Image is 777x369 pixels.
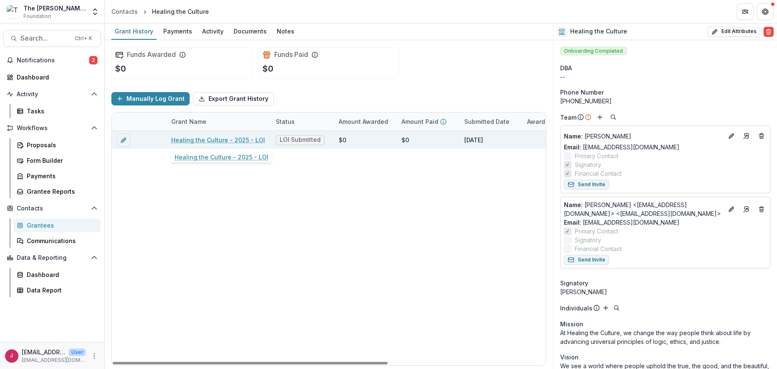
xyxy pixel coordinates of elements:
a: Documents [230,23,270,40]
div: Proposals [27,141,94,149]
a: Email: [EMAIL_ADDRESS][DOMAIN_NAME] [564,143,679,151]
button: Search [612,303,622,313]
button: Edit Attributes [708,27,760,37]
div: -- [560,72,770,81]
div: Notes [273,25,298,37]
span: Signatory [575,236,601,244]
img: The Bolick Foundation [7,5,20,18]
span: Search... [21,34,70,42]
div: Ctrl + K [73,34,94,43]
a: Grantee Reports [13,184,101,198]
button: Send Invite [564,255,609,265]
div: Submitted Date [459,113,522,131]
div: Payments [27,172,94,180]
span: 2 [89,56,98,64]
span: Financial Contact [575,244,622,253]
h2: Healing the Culture [570,28,627,35]
a: Communications [13,234,101,248]
div: Status [271,113,334,131]
button: Export Grant History [193,92,274,105]
div: Healing the Culture [152,7,209,16]
button: Search... [3,30,101,47]
div: Grant History [111,25,157,37]
div: Grant Name [166,113,271,131]
span: Name : [564,201,583,208]
button: Deletes [756,204,767,214]
button: More [89,351,99,361]
a: Tasks [13,104,101,118]
button: Partners [737,3,754,20]
a: Name: [PERSON_NAME] [564,132,723,141]
div: Award Date [522,113,585,131]
a: Notes [273,23,298,40]
span: Workflows [17,125,87,132]
button: Open Workflows [3,121,101,135]
span: Onboarding Completed [560,47,627,55]
div: [DATE] [464,136,483,144]
span: Vision [560,353,579,361]
span: Phone Number [560,88,604,97]
span: Notifications [17,57,89,64]
div: Dashboard [17,73,94,82]
button: Open Contacts [3,202,101,215]
button: Deletes [756,131,767,141]
button: Open Activity [3,87,101,101]
a: Data Report [13,283,101,297]
p: [EMAIL_ADDRESS][DOMAIN_NAME] [22,348,65,356]
h2: Funds Paid [274,51,308,59]
span: Contacts [17,205,87,212]
button: edit [117,133,130,147]
div: Grantee Reports [27,187,94,196]
p: $0 [115,62,126,75]
a: Go to contact [740,129,753,143]
nav: breadcrumb [108,5,212,18]
a: Dashboard [13,268,101,282]
button: Open entity switcher [89,3,101,20]
p: User [69,348,86,356]
button: Search [608,112,618,122]
div: Dashboard [27,270,94,279]
span: Primary Contact [575,151,618,160]
p: [PERSON_NAME] <[EMAIL_ADDRESS][DOMAIN_NAME]> <[EMAIL_ADDRESS][DOMAIN_NAME]> [564,200,723,218]
a: Grant History [111,23,157,40]
div: $0 [339,136,346,144]
span: Financial Contact [575,169,622,178]
div: Amount Awarded [334,113,396,131]
span: Email: [564,143,581,151]
span: Email: [564,219,581,226]
p: $0 [262,62,273,75]
div: Amount Paid [396,113,459,131]
div: Communications [27,236,94,245]
p: [PERSON_NAME] [564,132,723,141]
span: LOI Submitted [280,136,321,143]
div: [PHONE_NUMBER] [560,97,770,105]
a: Activity [199,23,227,40]
span: DBA [560,64,572,72]
button: Edit [726,204,736,214]
div: Form Builder [27,156,94,165]
span: Signatory [560,279,588,287]
p: Team [560,113,576,122]
button: Send Invite [564,179,609,190]
div: Activity [199,25,227,37]
button: Notifications2 [3,54,101,67]
div: [PERSON_NAME] [560,287,770,296]
span: Activity [17,91,87,98]
span: Signatory [575,160,601,169]
div: Grant Name [166,117,211,126]
button: Get Help [757,3,774,20]
a: Go to contact [740,202,753,216]
p: [EMAIL_ADDRESS][DOMAIN_NAME] [22,356,86,364]
div: Payments [160,25,196,37]
div: jcline@bolickfoundation.org [10,353,13,359]
button: Delete [764,27,774,37]
a: Proposals [13,138,101,152]
div: Award Date [522,117,566,126]
div: The [PERSON_NAME] Foundation [23,4,86,13]
div: Documents [230,25,270,37]
button: Open Data & Reporting [3,251,101,264]
a: Payments [160,23,196,40]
